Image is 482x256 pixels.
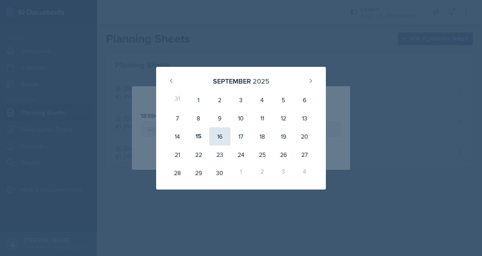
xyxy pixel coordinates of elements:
[188,145,209,164] div: 22
[252,91,273,109] div: 4
[209,145,230,164] div: 23
[230,127,252,145] div: 17
[294,164,315,182] div: 4
[209,109,230,127] div: 9
[273,164,294,182] div: 3
[213,76,251,86] div: September
[188,91,209,109] div: 1
[167,91,188,109] div: 31
[209,91,230,109] div: 2
[294,91,315,109] div: 6
[294,109,315,127] div: 13
[188,164,209,182] div: 29
[209,127,230,145] div: 16
[253,76,269,86] div: 2025
[230,91,252,109] div: 3
[230,145,252,164] div: 24
[252,164,273,182] div: 2
[188,127,209,145] div: 15
[188,109,209,127] div: 8
[294,145,315,164] div: 27
[273,109,294,127] div: 12
[252,145,273,164] div: 25
[167,164,188,182] div: 28
[273,127,294,145] div: 19
[167,127,188,145] div: 14
[167,109,188,127] div: 7
[167,145,188,164] div: 21
[209,164,230,182] div: 30
[230,164,252,182] div: 1
[252,127,273,145] div: 18
[252,109,273,127] div: 11
[294,127,315,145] div: 20
[273,91,294,109] div: 5
[273,145,294,164] div: 26
[230,109,252,127] div: 10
